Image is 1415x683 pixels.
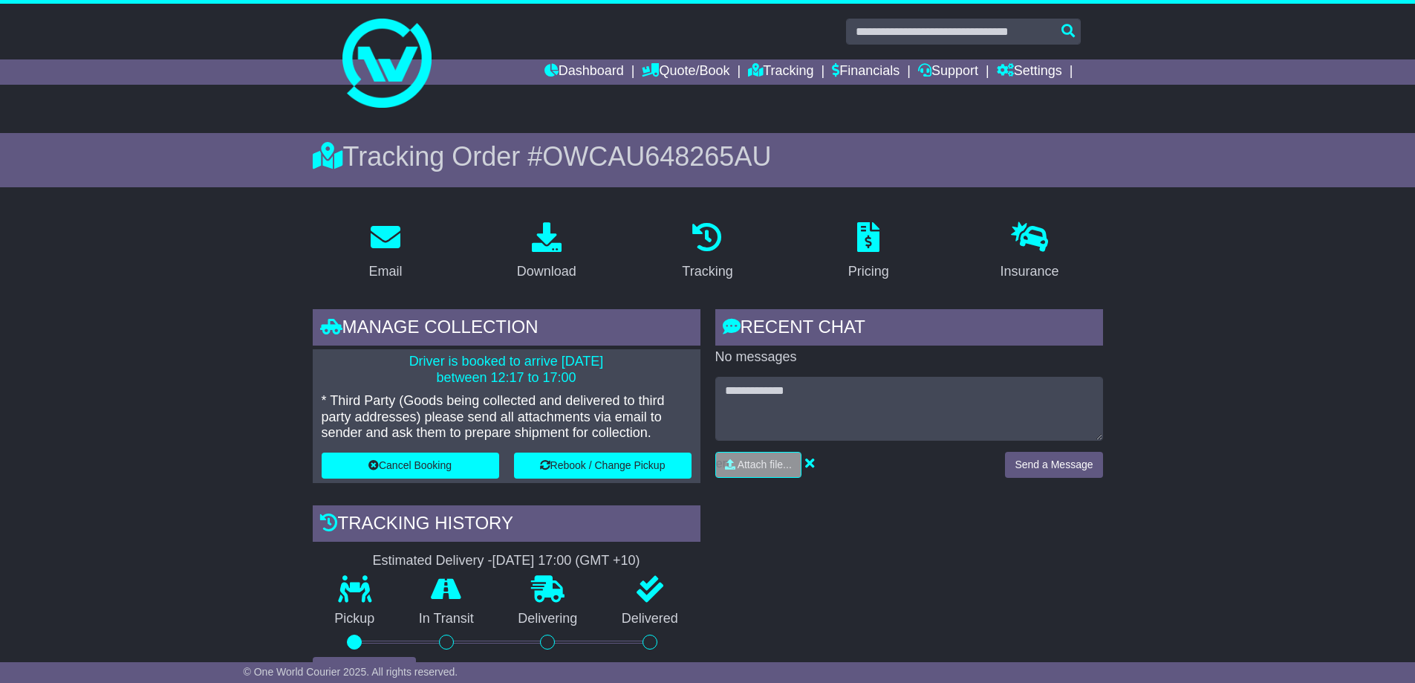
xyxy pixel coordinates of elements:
[918,59,978,85] a: Support
[397,611,496,627] p: In Transit
[672,217,742,287] a: Tracking
[359,217,412,287] a: Email
[244,666,458,678] span: © One World Courier 2025. All rights reserved.
[313,657,416,683] button: View Full Tracking
[599,611,700,627] p: Delivered
[313,140,1103,172] div: Tracking Order #
[313,553,700,569] div: Estimated Delivery -
[517,262,576,282] div: Download
[313,309,700,349] div: Manage collection
[642,59,729,85] a: Quote/Book
[1005,452,1102,478] button: Send a Message
[322,393,692,441] p: * Third Party (Goods being collected and delivered to third party addresses) please send all atta...
[322,453,499,479] button: Cancel Booking
[715,349,1103,366] p: No messages
[514,453,692,479] button: Rebook / Change Pickup
[507,217,586,287] a: Download
[997,59,1062,85] a: Settings
[839,217,899,287] a: Pricing
[1001,262,1059,282] div: Insurance
[313,611,397,627] p: Pickup
[322,354,692,386] p: Driver is booked to arrive [DATE] between 12:17 to 17:00
[832,59,900,85] a: Financials
[991,217,1069,287] a: Insurance
[748,59,813,85] a: Tracking
[368,262,402,282] div: Email
[715,309,1103,349] div: RECENT CHAT
[682,262,732,282] div: Tracking
[544,59,624,85] a: Dashboard
[492,553,640,569] div: [DATE] 17:00 (GMT +10)
[496,611,600,627] p: Delivering
[313,505,700,546] div: Tracking history
[542,141,771,172] span: OWCAU648265AU
[848,262,889,282] div: Pricing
